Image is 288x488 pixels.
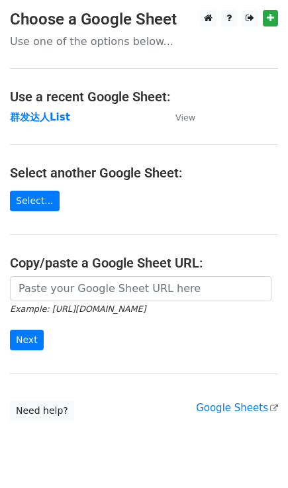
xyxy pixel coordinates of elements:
[196,402,278,414] a: Google Sheets
[10,304,146,314] small: Example: [URL][DOMAIN_NAME]
[10,276,271,301] input: Paste your Google Sheet URL here
[10,89,278,105] h4: Use a recent Google Sheet:
[10,330,44,350] input: Next
[162,111,195,123] a: View
[10,191,60,211] a: Select...
[10,111,70,123] a: 群发达人List
[10,255,278,271] h4: Copy/paste a Google Sheet URL:
[10,10,278,29] h3: Choose a Google Sheet
[10,34,278,48] p: Use one of the options below...
[175,113,195,122] small: View
[10,165,278,181] h4: Select another Google Sheet:
[10,401,74,421] a: Need help?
